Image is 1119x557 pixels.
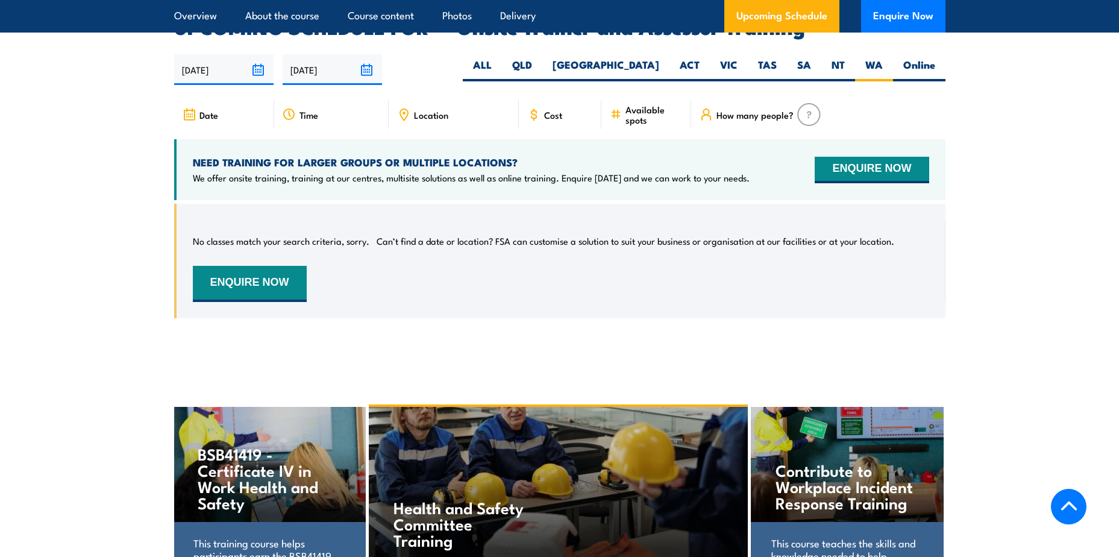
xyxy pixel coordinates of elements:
[377,235,894,247] p: Can’t find a date or location? FSA can customise a solution to suit your business or organisation...
[193,266,307,302] button: ENQUIRE NOW
[393,499,535,548] h4: Health and Safety Committee Training
[414,110,448,120] span: Location
[893,58,945,81] label: Online
[776,462,918,511] h4: Contribute to Workplace Incident Response Training
[193,235,369,247] p: No classes match your search criteria, sorry.
[716,110,794,120] span: How many people?
[193,172,750,184] p: We offer onsite training, training at our centres, multisite solutions as well as online training...
[855,58,893,81] label: WA
[625,104,683,125] span: Available spots
[174,18,945,35] h2: UPCOMING SCHEDULE FOR - "Onsite Trainer and Assessor Training"
[502,58,542,81] label: QLD
[821,58,855,81] label: NT
[193,156,750,169] h4: NEED TRAINING FOR LARGER GROUPS OR MULTIPLE LOCATIONS?
[198,445,340,511] h4: BSB41419 - Certificate IV in Work Health and Safety
[463,58,502,81] label: ALL
[815,157,929,183] button: ENQUIRE NOW
[174,54,274,85] input: From date
[299,110,318,120] span: Time
[283,54,382,85] input: To date
[199,110,218,120] span: Date
[748,58,787,81] label: TAS
[787,58,821,81] label: SA
[669,58,710,81] label: ACT
[544,110,562,120] span: Cost
[542,58,669,81] label: [GEOGRAPHIC_DATA]
[710,58,748,81] label: VIC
